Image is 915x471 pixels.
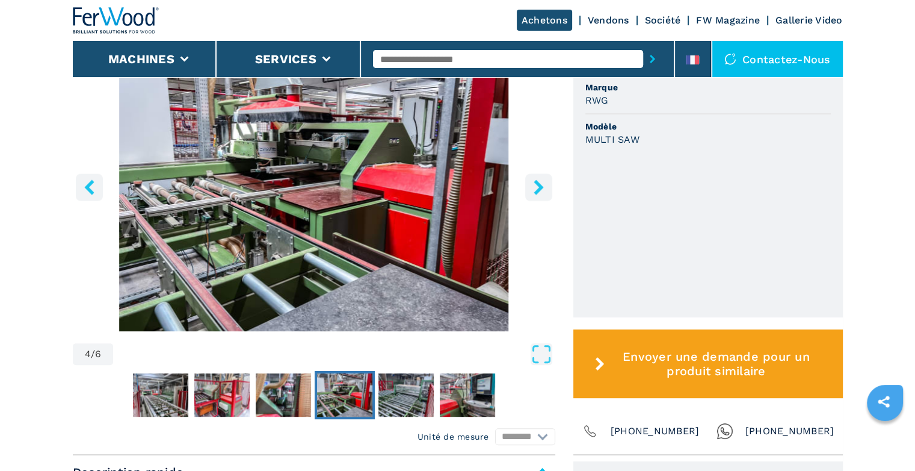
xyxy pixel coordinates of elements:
button: right-button [525,173,552,201]
em: Unité de mesure [417,431,489,443]
button: left-button [76,173,103,201]
a: Vendons [588,14,629,26]
a: Gallerie Video [775,14,843,26]
button: Open Fullscreen [116,343,552,365]
button: Services [255,52,316,66]
button: Go to Slide 4 [315,371,375,419]
span: Marque [585,81,831,93]
span: 4 [85,349,91,359]
button: Go to Slide 1 [131,371,191,419]
div: Go to Slide 4 [73,39,555,331]
button: Go to Slide 6 [437,371,498,419]
a: Achetons [517,10,572,31]
nav: Thumbnail Navigation [73,371,555,419]
h3: MULTI SAW [585,133,639,146]
button: submit-button [643,45,662,73]
a: sharethis [869,387,899,417]
img: e9511c1e86515eb4c4223f2b1b13cb66 [194,373,250,417]
button: Go to Slide 2 [192,371,252,419]
span: / [91,349,95,359]
span: Envoyer une demande pour un produit similaire [609,349,822,378]
img: 19995e74e6bbdcc6fa7eeefe768e38ac [440,373,495,417]
h3: RWG [585,93,609,107]
img: Ferwood [73,7,159,34]
button: Go to Slide 3 [253,371,313,419]
span: [PHONE_NUMBER] [745,423,834,440]
button: Envoyer une demande pour un produit similaire [573,329,843,398]
img: e2abbd6ee39bd94b0de5489792fc4a65 [317,373,372,417]
button: Machines [108,52,174,66]
button: Go to Slide 5 [376,371,436,419]
img: Contactez-nous [724,53,736,65]
a: FW Magazine [696,14,760,26]
img: Phone [582,423,599,440]
img: Whatsapp [716,423,733,440]
iframe: Chat [864,417,906,462]
a: Société [645,14,681,26]
span: Modèle [585,120,831,133]
img: 41bd7361afccc7f7e30abf32730bd29b [133,373,188,417]
div: Contactez-nous [712,41,843,77]
img: ae9240001f993578df8e2ec4c0b63112 [378,373,434,417]
span: 6 [95,349,101,359]
img: ababd08ed07dc0fd0897993f5418419f [256,373,311,417]
span: [PHONE_NUMBER] [611,423,700,440]
img: Scies À Panneaux Multilames RWG MULTI SAW [73,39,555,331]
